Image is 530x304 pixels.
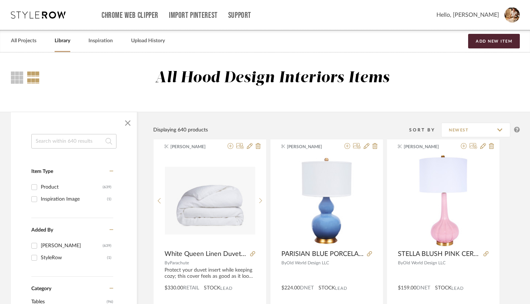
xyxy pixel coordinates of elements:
[319,284,335,292] span: STOCK
[31,228,53,233] span: Added By
[398,250,480,258] span: STELLA BLUSH PINK CERAMIC TABLE LAMP WITH WHITE LINEN SHADE
[404,143,450,150] span: [PERSON_NAME]
[103,181,111,193] div: (639)
[41,193,107,205] div: Inspiration Image
[31,134,116,149] input: Search within 640 results
[88,36,113,46] a: Inspiration
[409,126,441,134] div: Sort By
[131,36,165,46] a: Upload History
[165,250,247,258] span: White Queen Linen Duvet Cover
[165,261,170,265] span: By
[165,285,183,291] span: $330.00
[416,285,430,291] span: DNET
[170,261,189,265] span: Parachute
[169,12,218,19] a: Import Pinterest
[451,286,464,291] span: Lead
[335,286,347,291] span: Lead
[153,126,208,134] div: Displaying 640 products
[468,34,520,48] button: Add New Item
[41,252,107,264] div: StyleRow
[155,69,389,87] div: All Hood Design Interiors Items
[31,286,51,292] span: Category
[55,36,70,46] a: Library
[287,143,333,150] span: [PERSON_NAME]
[165,267,255,280] div: Protect your duvet insert while keeping cozy; this cover feels as good as it looks. The softest l...
[281,250,364,258] span: PARISIAN BLUE PORCELAIN LAMP WITH WHITE LINEN SHADE
[103,240,111,252] div: (639)
[398,285,416,291] span: $159.00
[11,36,36,46] a: All Projects
[436,11,499,19] span: Hello, [PERSON_NAME]
[107,252,111,264] div: (1)
[281,285,300,291] span: $224.00
[505,7,520,23] img: avatar
[228,12,251,19] a: Support
[102,12,158,19] a: Chrome Web Clipper
[120,116,135,130] button: Close
[41,240,103,252] div: [PERSON_NAME]
[165,167,255,234] img: White Queen Linen Duvet Cover
[183,285,199,291] span: Retail
[31,169,53,174] span: Item Type
[281,155,372,246] img: PARISIAN BLUE PORCELAIN LAMP WITH WHITE LINEN SHADE
[403,261,446,265] span: Old World Design LLC
[281,261,286,265] span: By
[204,284,220,292] span: STOCK
[398,155,489,246] img: STELLA BLUSH PINK CERAMIC TABLE LAMP WITH WHITE LINEN SHADE
[435,284,451,292] span: STOCK
[286,261,329,265] span: Old World Design LLC
[398,261,403,265] span: By
[220,286,233,291] span: Lead
[300,285,314,291] span: DNET
[170,143,216,150] span: [PERSON_NAME]
[41,181,103,193] div: Product
[107,193,111,205] div: (1)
